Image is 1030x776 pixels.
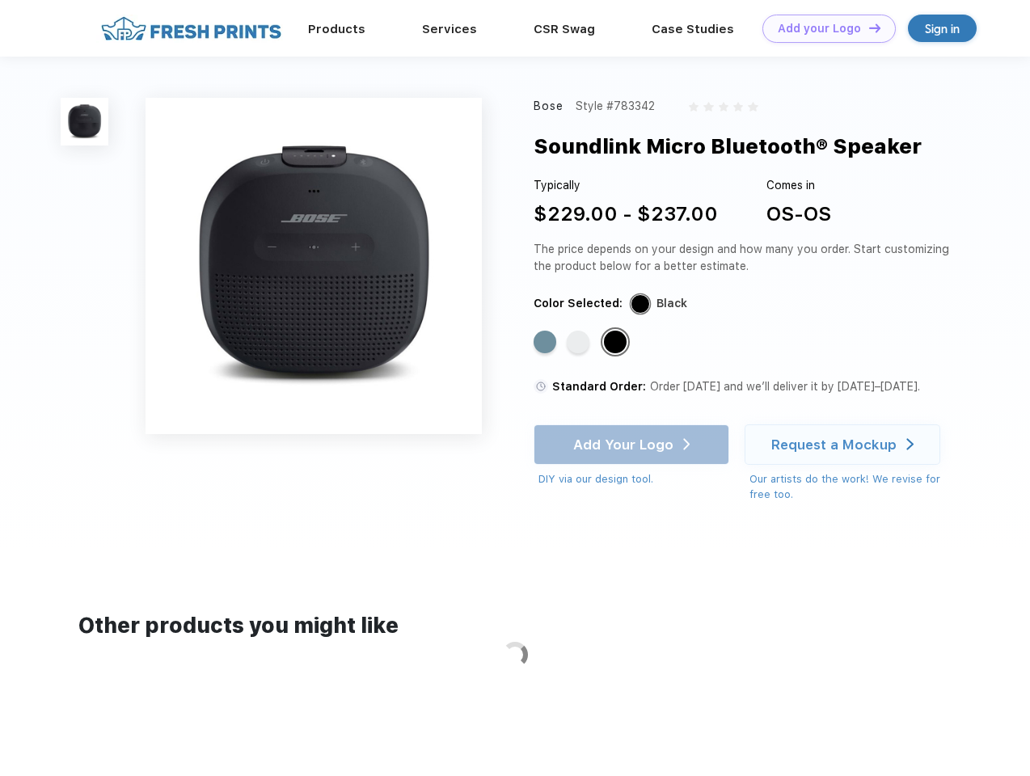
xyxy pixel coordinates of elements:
[422,22,477,36] a: Services
[534,331,556,353] div: Stone Blue
[96,15,286,43] img: fo%20logo%202.webp
[534,131,922,162] div: Soundlink Micro Bluetooth® Speaker
[766,200,831,229] div: OS-OS
[604,331,627,353] div: Black
[906,438,914,450] img: white arrow
[908,15,977,42] a: Sign in
[703,102,713,112] img: gray_star.svg
[534,379,548,394] img: standard order
[766,177,831,194] div: Comes in
[61,98,108,145] img: func=resize&h=100
[146,98,482,434] img: func=resize&h=640
[656,295,687,312] div: Black
[869,23,880,32] img: DT
[771,436,897,453] div: Request a Mockup
[534,98,564,115] div: Bose
[650,380,920,393] span: Order [DATE] and we’ll deliver it by [DATE]–[DATE].
[719,102,728,112] img: gray_star.svg
[534,177,718,194] div: Typically
[534,200,718,229] div: $229.00 - $237.00
[748,102,758,112] img: gray_star.svg
[308,22,365,36] a: Products
[778,22,861,36] div: Add your Logo
[534,295,623,312] div: Color Selected:
[538,471,729,487] div: DIY via our design tool.
[78,610,951,642] div: Other products you might like
[576,98,655,115] div: Style #783342
[733,102,743,112] img: gray_star.svg
[689,102,699,112] img: gray_star.svg
[534,22,595,36] a: CSR Swag
[925,19,960,38] div: Sign in
[552,380,646,393] span: Standard Order:
[749,471,956,503] div: Our artists do the work! We revise for free too.
[534,241,956,275] div: The price depends on your design and how many you order. Start customizing the product below for ...
[567,331,589,353] div: White Smoke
